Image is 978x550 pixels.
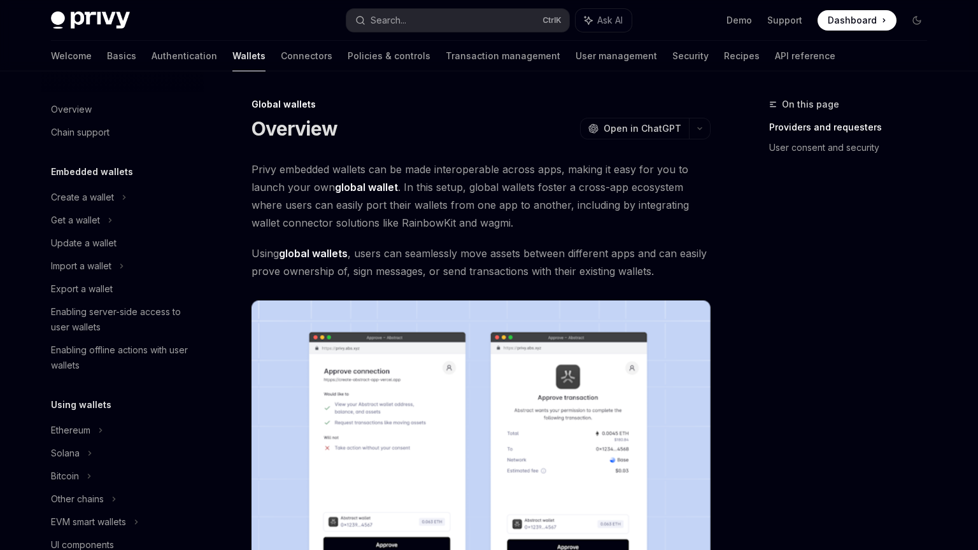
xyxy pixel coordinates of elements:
[775,41,835,71] a: API reference
[769,137,937,158] a: User consent and security
[446,41,560,71] a: Transaction management
[107,41,136,71] a: Basics
[576,9,632,32] button: Ask AI
[41,300,204,339] a: Enabling server-side access to user wallets
[41,339,204,377] a: Enabling offline actions with user wallets
[252,244,711,280] span: Using , users can seamlessly move assets between different apps and can easily prove ownership of...
[51,213,100,228] div: Get a wallet
[51,125,110,140] div: Chain support
[51,102,92,117] div: Overview
[281,41,332,71] a: Connectors
[782,97,839,112] span: On this page
[604,122,681,135] span: Open in ChatGPT
[597,14,623,27] span: Ask AI
[51,469,79,484] div: Bitcoin
[41,232,204,255] a: Update a wallet
[726,14,752,27] a: Demo
[51,491,104,507] div: Other chains
[51,446,80,461] div: Solana
[542,15,562,25] span: Ctrl K
[279,247,348,260] strong: global wallets
[51,41,92,71] a: Welcome
[152,41,217,71] a: Authentication
[767,14,802,27] a: Support
[818,10,896,31] a: Dashboard
[51,423,90,438] div: Ethereum
[41,121,204,144] a: Chain support
[907,10,927,31] button: Toggle dark mode
[51,397,111,412] h5: Using wallets
[346,9,569,32] button: Search...CtrlK
[51,164,133,180] h5: Embedded wallets
[252,117,337,140] h1: Overview
[724,41,760,71] a: Recipes
[580,118,689,139] button: Open in ChatGPT
[335,181,398,194] strong: global wallet
[348,41,430,71] a: Policies & controls
[252,160,711,232] span: Privy embedded wallets can be made interoperable across apps, making it easy for you to launch yo...
[51,342,196,373] div: Enabling offline actions with user wallets
[51,236,117,251] div: Update a wallet
[41,278,204,300] a: Export a wallet
[51,190,114,205] div: Create a wallet
[232,41,266,71] a: Wallets
[51,11,130,29] img: dark logo
[576,41,657,71] a: User management
[51,514,126,530] div: EVM smart wallets
[51,281,113,297] div: Export a wallet
[828,14,877,27] span: Dashboard
[51,258,111,274] div: Import a wallet
[371,13,406,28] div: Search...
[252,98,711,111] div: Global wallets
[51,304,196,335] div: Enabling server-side access to user wallets
[41,98,204,121] a: Overview
[672,41,709,71] a: Security
[769,117,937,137] a: Providers and requesters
